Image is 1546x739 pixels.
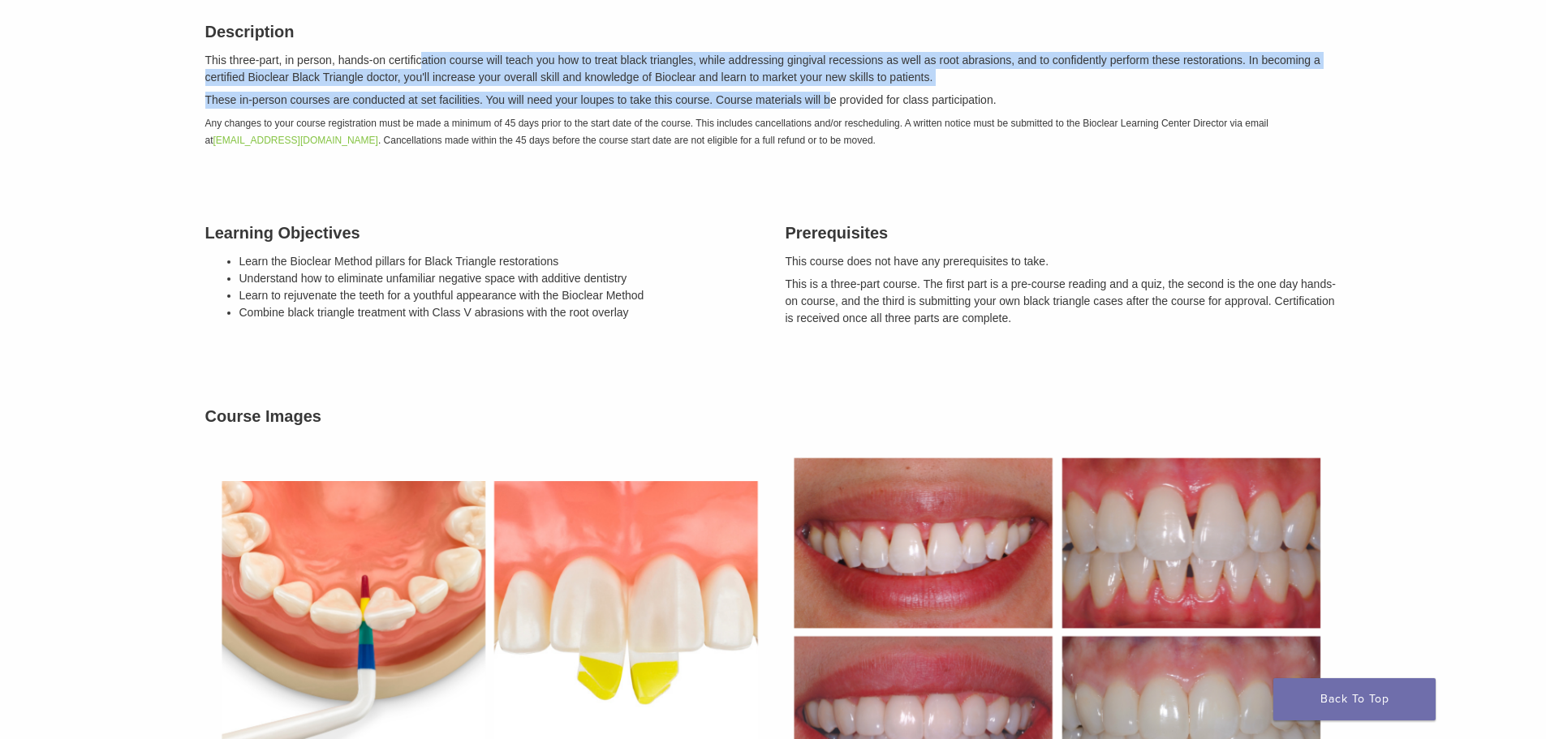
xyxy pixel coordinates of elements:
[239,253,761,270] li: Learn the Bioclear Method pillars for Black Triangle restorations
[205,52,1341,86] p: This three-part, in person, hands-on certification course will teach you how to treat black trian...
[205,404,1341,428] h3: Course Images
[1273,678,1436,720] a: Back To Top
[213,135,378,146] a: [EMAIL_ADDRESS][DOMAIN_NAME]
[239,287,761,304] li: Learn to rejuvenate the teeth for a youthful appearance with the Bioclear Method
[205,221,761,245] h3: Learning Objectives
[239,304,761,321] li: Combine black triangle treatment with Class V abrasions with the root overlay
[239,270,761,287] li: Understand how to eliminate unfamiliar negative space with additive dentistry
[205,118,1268,146] em: Any changes to your course registration must be made a minimum of 45 days prior to the start date...
[205,92,1341,109] p: These in-person courses are conducted at set facilities. You will need your loupes to take this c...
[786,253,1341,270] p: This course does not have any prerequisites to take.
[205,19,1341,44] h3: Description
[786,276,1341,327] p: This is a three-part course. The first part is a pre-course reading and a quiz, the second is the...
[786,221,1341,245] h3: Prerequisites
